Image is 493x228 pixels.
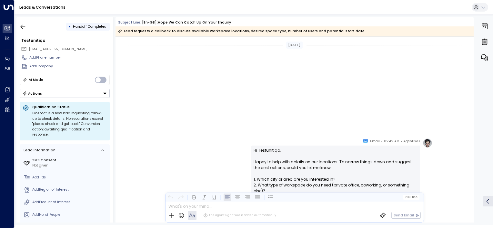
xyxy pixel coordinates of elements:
[401,138,402,145] span: •
[32,200,108,205] div: AddProduct of Interest
[32,105,107,109] p: Qualification Status
[21,38,110,43] div: Testunitiqa
[29,47,87,52] span: [EMAIL_ADDRESS][DOMAIN_NAME]
[32,187,108,192] div: AddRegion of Interest
[32,163,108,168] div: Not given
[22,148,55,153] div: Lead Information
[410,195,411,199] span: |
[286,42,303,49] div: [DATE]
[20,89,110,98] button: Actions
[32,158,108,163] label: SMS Consent
[29,77,43,83] div: AI Mode
[405,195,418,199] span: Cc Bcc
[423,138,432,148] img: profile-logo.png
[118,20,141,25] span: Subject Line:
[19,5,65,10] a: Leads & Conversations
[73,24,106,29] span: Handoff Completed
[32,212,108,217] div: AddNo. of People
[69,22,71,31] div: •
[29,55,110,60] div: AddPhone number
[384,138,399,145] span: 02:42 AM
[403,138,420,145] span: AgentIWG
[23,91,42,96] div: Actions
[29,64,110,69] div: AddCompany
[32,111,107,138] div: Prospect is a new lead requesting follow-up to check details. No escalations except "please check...
[403,195,419,199] button: Cc|Bcc
[203,213,276,218] div: The agent signature is added automatically
[32,175,108,180] div: AddTitle
[142,20,231,25] div: [en-GB]:Hope we can catch up on your enquiry
[118,28,365,34] div: Lead requests a callback to discuss available workspace locations, desired space type, number of ...
[381,138,383,145] span: •
[177,193,185,201] button: Redo
[29,47,87,52] span: testunitiqa@protonmail.com
[20,89,110,98] div: Button group with a nested menu
[167,193,175,201] button: Undo
[370,138,380,145] span: Email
